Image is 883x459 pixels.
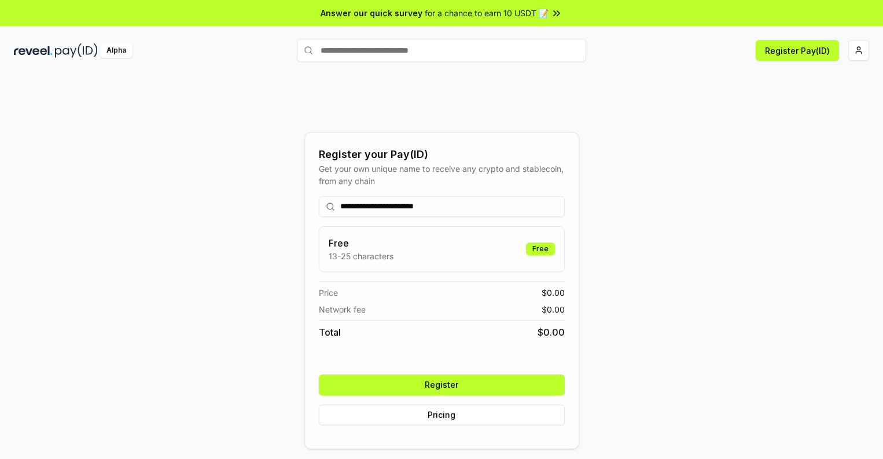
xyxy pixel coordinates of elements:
[319,163,565,187] div: Get your own unique name to receive any crypto and stablecoin, from any chain
[100,43,133,58] div: Alpha
[319,287,338,299] span: Price
[319,303,366,315] span: Network fee
[329,236,393,250] h3: Free
[319,146,565,163] div: Register your Pay(ID)
[14,43,53,58] img: reveel_dark
[319,374,565,395] button: Register
[55,43,98,58] img: pay_id
[425,7,549,19] span: for a chance to earn 10 USDT 📝
[329,250,393,262] p: 13-25 characters
[538,325,565,339] span: $ 0.00
[756,40,839,61] button: Register Pay(ID)
[542,303,565,315] span: $ 0.00
[542,287,565,299] span: $ 0.00
[526,243,555,255] div: Free
[319,405,565,425] button: Pricing
[319,325,341,339] span: Total
[321,7,422,19] span: Answer our quick survey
